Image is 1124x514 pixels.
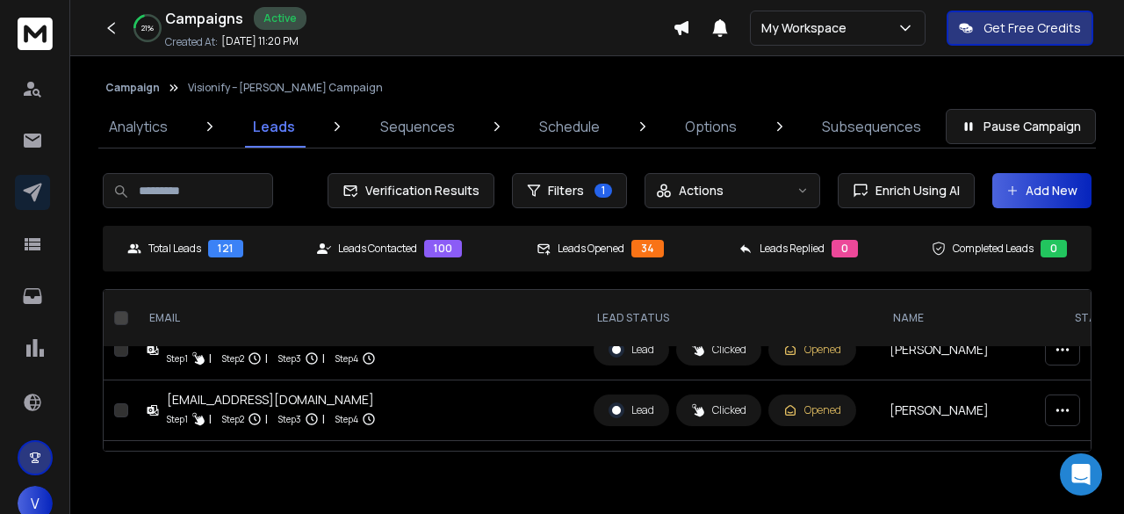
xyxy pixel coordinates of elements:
div: Lead [609,342,654,358]
div: Clicked [691,343,746,357]
p: Step 2 [222,410,244,428]
span: Filters [548,182,584,199]
td: [PERSON_NAME] [879,320,1061,380]
div: [EMAIL_ADDRESS][DOMAIN_NAME] [167,391,376,409]
div: Opened [783,403,841,417]
p: | [322,350,325,367]
p: [DATE] 11:20 PM [221,34,299,48]
button: Pause Campaign [946,109,1096,144]
div: Clicked [691,403,746,417]
p: | [209,350,212,367]
p: Step 3 [278,350,301,367]
th: NAME [879,290,1061,347]
th: EMAIL [135,290,583,347]
p: Step 2 [222,350,244,367]
p: Leads [253,116,295,137]
p: Leads Opened [558,242,624,256]
p: Step 4 [335,410,358,428]
p: Subsequences [822,116,921,137]
p: 21 % [141,23,154,33]
a: Sequences [370,105,465,148]
p: Step 1 [167,350,188,367]
p: My Workspace [761,19,854,37]
p: Options [685,116,737,137]
p: Actions [679,182,724,199]
p: Completed Leads [953,242,1034,256]
p: | [209,410,212,428]
p: Sequences [380,116,455,137]
th: LEAD STATUS [583,290,879,347]
p: | [265,350,268,367]
p: Step 1 [167,410,188,428]
p: Created At: [165,35,218,49]
button: Verification Results [328,173,494,208]
button: Enrich Using AI [838,173,975,208]
p: Visionify – [PERSON_NAME] Campaign [188,81,383,95]
button: Add New [992,173,1092,208]
a: Leads [242,105,306,148]
h1: Campaigns [165,8,243,29]
div: 100 [424,240,462,257]
p: Leads Replied [760,242,825,256]
p: | [265,410,268,428]
p: Analytics [109,116,168,137]
div: Active [254,7,306,30]
div: 0 [1041,240,1067,257]
div: Open Intercom Messenger [1060,453,1102,496]
a: Schedule [529,105,610,148]
td: [PERSON_NAME] [879,441,1061,502]
a: Analytics [98,105,178,148]
a: Subsequences [811,105,932,148]
button: Filters1 [512,173,627,208]
span: Enrich Using AI [868,182,960,199]
button: Campaign [105,81,160,95]
span: 1 [594,184,612,198]
a: Options [674,105,747,148]
span: Verification Results [358,182,479,199]
div: Opened [783,343,841,357]
div: 121 [208,240,243,257]
td: [PERSON_NAME] [879,259,1061,320]
p: Step 4 [335,350,358,367]
div: 34 [631,240,664,257]
p: | [322,410,325,428]
p: Step 3 [278,410,301,428]
div: 0 [832,240,858,257]
p: Get Free Credits [983,19,1081,37]
p: Leads Contacted [338,242,417,256]
button: Get Free Credits [947,11,1093,46]
p: Schedule [539,116,600,137]
div: Lead [609,402,654,418]
td: [PERSON_NAME] [879,380,1061,441]
p: Total Leads [148,242,201,256]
